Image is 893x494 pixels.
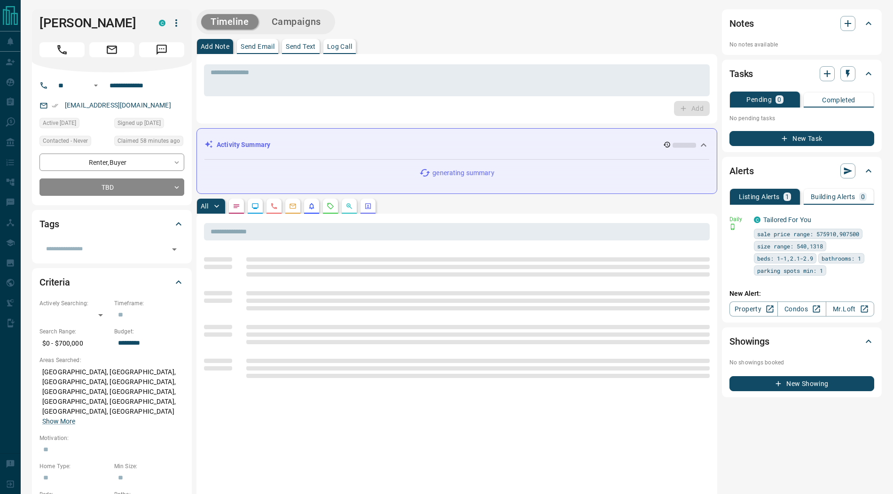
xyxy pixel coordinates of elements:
svg: Notes [233,202,240,210]
div: Tue Sep 16 2025 [114,136,184,149]
button: Open [168,243,181,256]
p: Listing Alerts [739,193,780,200]
p: Send Text [286,43,316,50]
div: Alerts [729,160,874,182]
span: Email [89,42,134,57]
span: parking spots min: 1 [757,266,823,275]
span: beds: 1-1,2.1-2.9 [757,254,813,263]
svg: Opportunities [345,202,353,210]
svg: Listing Alerts [308,202,315,210]
p: New Alert: [729,289,874,299]
div: Fri Aug 05 2016 [114,118,184,131]
p: Budget: [114,327,184,336]
p: No notes available [729,40,874,49]
p: Pending [746,96,772,103]
p: generating summary [432,168,494,178]
button: New Task [729,131,874,146]
span: Active [DATE] [43,118,76,128]
h1: [PERSON_NAME] [39,15,145,31]
div: TBD [39,178,184,196]
p: Timeframe: [114,299,184,308]
p: All [201,203,208,209]
span: Message [139,42,184,57]
h2: Alerts [729,163,754,178]
p: Min Size: [114,462,184,471]
h2: Criteria [39,275,70,290]
p: Motivation: [39,434,184,442]
div: Tags [39,213,184,235]
a: Property [729,301,778,316]
svg: Lead Browsing Activity [251,202,259,210]
button: New Showing [729,376,874,391]
button: Open [90,80,102,91]
p: No pending tasks [729,111,874,125]
a: Condos [777,301,826,316]
div: condos.ca [754,216,760,223]
p: 0 [777,96,781,103]
div: Criteria [39,271,184,293]
span: Call [39,42,85,57]
div: Activity Summary [204,136,709,154]
p: Building Alerts [811,193,855,200]
h2: Showings [729,334,769,349]
a: Tailored For You [763,216,811,224]
div: Tasks [729,62,874,85]
a: [EMAIL_ADDRESS][DOMAIN_NAME] [65,101,171,109]
svg: Agent Actions [364,202,372,210]
a: Mr.Loft [826,301,874,316]
p: Completed [822,97,855,103]
p: Add Note [201,43,229,50]
div: condos.ca [159,20,165,26]
div: Showings [729,330,874,353]
p: Home Type: [39,462,110,471]
p: 0 [861,193,865,200]
div: Renter , Buyer [39,154,184,171]
p: [GEOGRAPHIC_DATA], [GEOGRAPHIC_DATA], [GEOGRAPHIC_DATA], [GEOGRAPHIC_DATA], [GEOGRAPHIC_DATA], [G... [39,364,184,429]
svg: Requests [327,202,334,210]
h2: Tags [39,216,59,232]
p: Log Call [327,43,352,50]
span: sale price range: 575910,907500 [757,229,859,239]
p: Search Range: [39,327,110,336]
p: Activity Summary [217,140,270,150]
span: bathrooms: 1 [822,254,861,263]
p: Areas Searched: [39,356,184,364]
svg: Push Notification Only [729,224,736,230]
button: Show More [42,417,75,426]
div: Notes [729,12,874,35]
p: $0 - $700,000 [39,336,110,351]
span: Claimed 58 minutes ago [117,136,180,146]
button: Campaigns [262,14,330,30]
span: Signed up [DATE] [117,118,161,128]
p: Daily [729,215,748,224]
p: Send Email [241,43,274,50]
p: No showings booked [729,358,874,367]
p: Actively Searching: [39,299,110,308]
span: Contacted - Never [43,136,88,146]
svg: Calls [270,202,278,210]
div: Sun Sep 14 2025 [39,118,110,131]
svg: Emails [289,202,297,210]
p: 1 [785,193,789,200]
button: Timeline [201,14,258,30]
span: size range: 540,1318 [757,241,823,251]
h2: Notes [729,16,754,31]
h2: Tasks [729,66,753,81]
svg: Email Verified [52,102,58,109]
